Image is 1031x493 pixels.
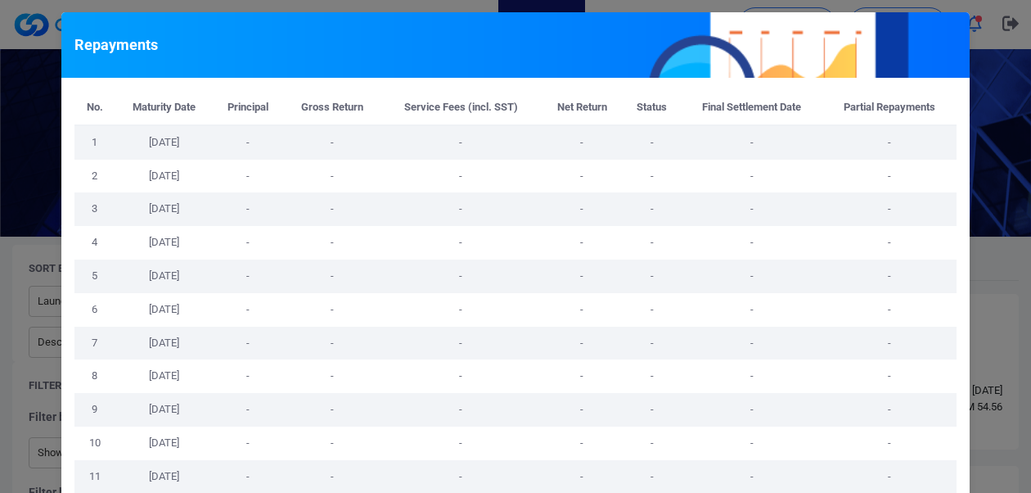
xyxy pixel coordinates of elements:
span: - [246,170,250,182]
span: - [459,436,462,449]
span: - [580,202,583,215]
span: - [246,236,250,248]
td: - [823,427,957,460]
span: - [246,369,250,382]
span: - [246,436,250,449]
span: - [580,136,583,148]
td: 4 [74,226,115,260]
td: - [623,226,680,260]
td: 2 [74,160,115,193]
td: - [681,226,823,260]
span: - [331,170,334,182]
span: - [331,369,334,382]
th: Partial Repayments [823,91,957,125]
td: [DATE] [115,327,213,360]
span: - [246,303,250,315]
span: - [580,170,583,182]
td: - [623,393,680,427]
td: - [681,393,823,427]
span: - [246,470,250,482]
td: 9 [74,393,115,427]
h5: Repayments [74,35,158,55]
span: - [459,136,462,148]
span: - [459,337,462,349]
th: No. [74,91,115,125]
td: [DATE] [115,192,213,226]
td: - [681,125,823,160]
span: - [331,337,334,349]
span: - [580,369,583,382]
td: - [681,192,823,226]
span: - [580,303,583,315]
td: [DATE] [115,293,213,327]
td: - [823,327,957,360]
td: 7 [74,327,115,360]
td: - [623,327,680,360]
th: Gross Return [284,91,381,125]
td: - [823,192,957,226]
span: - [246,269,250,282]
td: 10 [74,427,115,460]
span: - [459,170,462,182]
td: - [681,427,823,460]
td: [DATE] [115,393,213,427]
td: 5 [74,260,115,293]
span: - [246,136,250,148]
span: - [580,436,583,449]
span: - [331,236,334,248]
td: - [823,360,957,393]
th: Principal [213,91,283,125]
span: - [459,470,462,482]
td: - [623,192,680,226]
td: - [823,160,957,193]
span: - [459,269,462,282]
th: Final Settlement Date [681,91,823,125]
td: - [623,260,680,293]
span: - [580,236,583,248]
span: - [459,202,462,215]
td: - [681,160,823,193]
span: - [580,269,583,282]
td: - [681,260,823,293]
td: - [623,293,680,327]
td: - [823,293,957,327]
td: - [623,427,680,460]
td: - [681,293,823,327]
span: - [459,303,462,315]
span: - [580,337,583,349]
span: - [580,470,583,482]
td: - [681,360,823,393]
span: - [459,369,462,382]
td: 8 [74,360,115,393]
td: [DATE] [115,125,213,160]
span: - [331,136,334,148]
th: Net Return [541,91,623,125]
td: - [623,160,680,193]
span: - [331,403,334,415]
span: - [580,403,583,415]
span: - [459,236,462,248]
span: - [246,337,250,349]
td: - [623,125,680,160]
span: - [246,403,250,415]
td: 3 [74,192,115,226]
span: - [246,202,250,215]
span: - [331,470,334,482]
td: [DATE] [115,260,213,293]
span: - [331,303,334,315]
td: - [823,393,957,427]
span: - [331,202,334,215]
td: - [623,360,680,393]
td: - [823,125,957,160]
td: 1 [74,125,115,160]
th: Status [623,91,680,125]
th: Maturity Date [115,91,213,125]
td: - [823,260,957,293]
td: 6 [74,293,115,327]
td: [DATE] [115,360,213,393]
span: - [331,436,334,449]
td: - [823,226,957,260]
span: - [331,269,334,282]
td: [DATE] [115,226,213,260]
span: - [459,403,462,415]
